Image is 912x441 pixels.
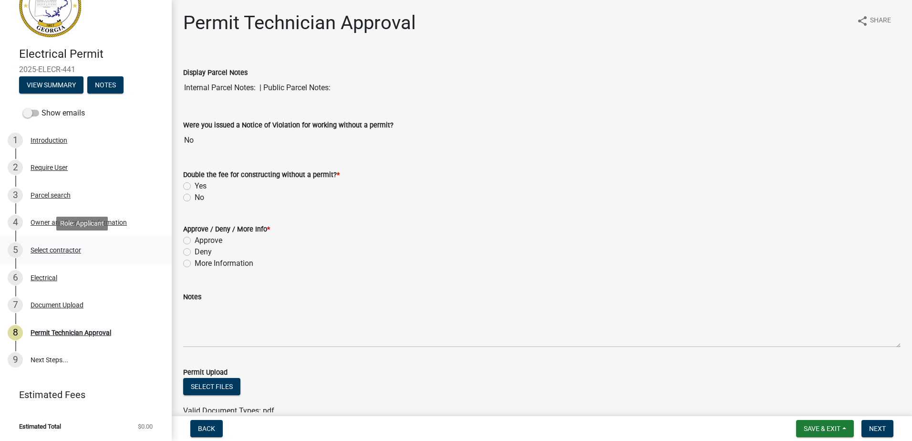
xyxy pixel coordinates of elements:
button: View Summary [19,76,83,94]
span: Back [198,425,215,432]
div: 3 [8,188,23,203]
button: Select files [183,378,240,395]
div: 5 [8,242,23,258]
h4: Electrical Permit [19,47,164,61]
button: Back [190,420,223,437]
div: 4 [8,215,23,230]
i: share [857,15,868,27]
label: Permit Upload [183,369,228,376]
span: Share [870,15,891,27]
label: Approve / Deny / More Info [183,226,270,233]
div: 8 [8,325,23,340]
div: Require User [31,164,68,171]
label: More Information [195,258,253,269]
label: Yes [195,180,207,192]
wm-modal-confirm: Summary [19,82,83,89]
div: Select contractor [31,247,81,253]
label: Were you issued a Notice of Violation for working without a permit? [183,122,394,129]
label: Show emails [23,107,85,119]
div: 6 [8,270,23,285]
div: Introduction [31,137,67,144]
span: Valid Document Types: pdf [183,406,274,415]
div: Parcel search [31,192,71,199]
wm-modal-confirm: Notes [87,82,124,89]
div: 1 [8,133,23,148]
div: Electrical [31,274,57,281]
h1: Permit Technician Approval [183,11,416,34]
label: No [195,192,204,203]
div: 2 [8,160,23,175]
div: 7 [8,297,23,313]
span: $0.00 [138,423,153,430]
button: Notes [87,76,124,94]
span: Estimated Total [19,423,61,430]
label: Display Parcel Notes [183,70,248,76]
span: Next [869,425,886,432]
div: Document Upload [31,302,83,308]
span: Save & Exit [804,425,840,432]
a: Estimated Fees [8,385,156,404]
label: Double the fee for constructing without a permit? [183,172,340,178]
div: Permit Technician Approval [31,329,111,336]
div: 9 [8,352,23,367]
label: Approve [195,235,222,246]
button: shareShare [849,11,899,30]
button: Next [861,420,893,437]
label: Notes [183,294,201,301]
div: Role: Applicant [56,217,108,231]
button: Save & Exit [796,420,854,437]
div: Owner and Property Information [31,219,127,226]
span: 2025-ELECR-441 [19,65,153,74]
label: Deny [195,246,212,258]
